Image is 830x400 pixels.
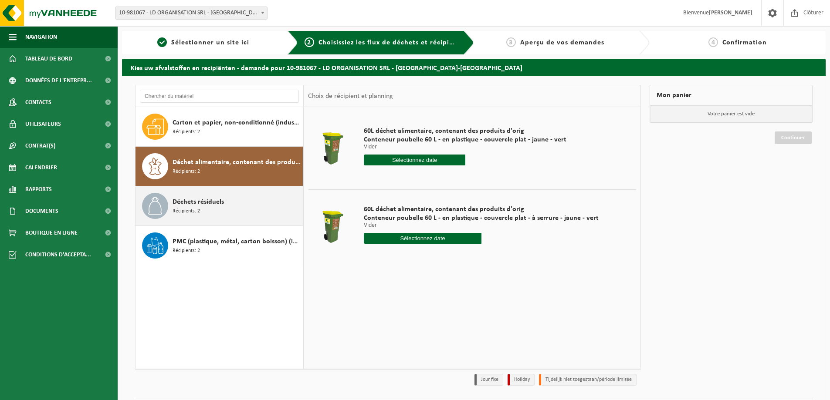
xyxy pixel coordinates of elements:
[25,113,61,135] span: Utilisateurs
[304,85,397,107] div: Choix de récipient et planning
[506,37,516,47] span: 3
[25,178,52,200] span: Rapports
[539,374,637,386] li: Tijdelijk niet toegestaan/période limitée
[25,26,57,48] span: Navigation
[25,91,51,113] span: Contacts
[115,7,268,20] span: 10-981067 - LD ORGANISATION SRL - LOUVAIN-LA-NEUVE
[364,222,599,229] p: Vider
[173,157,301,168] span: Déchet alimentaire, contenant des produits d'origine animale, non emballé, catégorie 3
[364,214,599,222] span: Conteneur poubelle 60 L - en plastique - couvercle plat - à serrure - jaune - vert
[775,131,812,144] a: Continuer
[25,222,78,244] span: Boutique en ligne
[364,135,566,144] span: Conteneur poubelle 60 L - en plastique - couvercle plat - jaune - vert
[364,144,566,150] p: Vider
[136,226,303,265] button: PMC (plastique, métal, carton boisson) (industriel) Récipients: 2
[122,59,826,76] h2: Kies uw afvalstoffen en recipiënten - demande pour 10-981067 - LD ORGANISATION SRL - [GEOGRAPHIC_...
[126,37,281,48] a: 1Sélectionner un site ici
[136,107,303,147] button: Carton et papier, non-conditionné (industriel) Récipients: 2
[474,374,503,386] li: Jour fixe
[364,127,566,135] span: 60L déchet alimentaire, contenant des produits d'orig
[305,37,314,47] span: 2
[318,39,464,46] span: Choisissiez les flux de déchets et récipients
[650,106,812,122] p: Votre panier est vide
[364,155,465,165] input: Sélectionnez date
[173,236,301,247] span: PMC (plastique, métal, carton boisson) (industriel)
[364,233,481,244] input: Sélectionnez date
[140,90,299,103] input: Chercher du matériel
[173,128,200,136] span: Récipients: 2
[25,200,58,222] span: Documents
[25,48,72,70] span: Tableau de bord
[25,244,91,266] span: Conditions d'accepta...
[25,157,57,178] span: Calendrier
[520,39,604,46] span: Aperçu de vos demandes
[650,85,813,106] div: Mon panier
[136,186,303,226] button: Déchets résiduels Récipients: 2
[136,147,303,186] button: Déchet alimentaire, contenant des produits d'origine animale, non emballé, catégorie 3 Récipients: 2
[173,168,200,176] span: Récipients: 2
[25,70,92,91] span: Données de l'entrepr...
[173,207,200,215] span: Récipients: 2
[364,205,599,214] span: 60L déchet alimentaire, contenant des produits d'orig
[171,39,249,46] span: Sélectionner un site ici
[25,135,55,157] span: Contrat(s)
[157,37,167,47] span: 1
[173,247,200,255] span: Récipients: 2
[173,197,224,207] span: Déchets résiduels
[709,10,752,16] strong: [PERSON_NAME]
[508,374,535,386] li: Holiday
[722,39,767,46] span: Confirmation
[708,37,718,47] span: 4
[115,7,267,19] span: 10-981067 - LD ORGANISATION SRL - LOUVAIN-LA-NEUVE
[173,118,301,128] span: Carton et papier, non-conditionné (industriel)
